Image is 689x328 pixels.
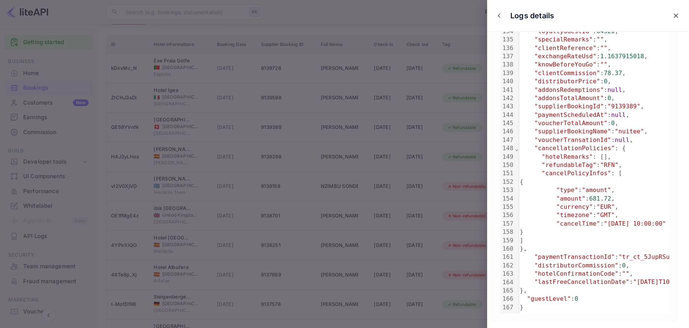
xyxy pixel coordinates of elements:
div: 146 [501,127,514,136]
span: "distributorCommission" [534,262,618,269]
span: "currency" [556,203,593,210]
span: 0 [622,262,626,269]
div: 155 [501,203,514,211]
div: 149 [501,153,514,161]
p: Logs details [510,10,554,21]
span: null [611,111,626,118]
span: "voucherTransationId" [534,136,611,143]
div: 154 [501,195,514,203]
button: close [669,9,683,22]
div: 144 [501,111,514,119]
div: 143 [501,102,514,111]
span: "" [600,61,608,68]
span: "[DATE] 10:00:00" [604,220,666,227]
span: "clientReference" [534,44,596,52]
div: 141 [501,86,514,94]
div: 153 [501,186,514,194]
span: "" [622,270,630,277]
div: 136 [501,44,514,52]
div: 158 [501,228,514,236]
span: 1.1637915018 [600,53,644,60]
div: 148 [501,144,514,152]
span: "addonsTotalAmount" [534,95,604,102]
span: 0 [608,95,611,102]
div: 159 [501,236,514,245]
span: "9139389" [608,103,640,110]
div: 137 [501,52,514,61]
div: 135 [501,35,514,44]
span: "paymentScheduledAt" [534,111,608,118]
span: "amount" [582,186,611,194]
div: 142 [501,94,514,102]
span: "knowBeforeYouGo" [534,61,596,68]
div: 139 [501,69,514,77]
button: close [493,10,505,21]
div: 145 [501,119,514,127]
span: "hotelConfirmationCode" [534,270,618,277]
span: "cancelPolicyInfos" [542,170,611,177]
span: "guestLevel" [527,295,571,302]
span: "" [597,36,604,43]
span: "hotelRemarks" [542,153,593,160]
span: Fold line [514,145,519,152]
span: null [615,136,630,143]
div: 157 [501,220,514,228]
span: "nuitee" [615,128,644,135]
span: "" [600,44,608,52]
span: "loyaltyGuestId" [534,28,593,35]
span: "supplierBookingName" [534,128,611,135]
div: 140 [501,77,514,86]
span: "timezone" [556,211,593,219]
span: 0 [611,120,615,127]
span: 681.72 [589,195,611,202]
div: 150 [501,161,514,169]
span: "type" [556,186,578,194]
div: 163 [501,270,514,278]
span: "refundableTag" [542,161,597,168]
span: 84320 [597,28,615,35]
div: 164 [501,278,514,287]
span: "RFN" [600,161,618,168]
span: "distributorPrice" [534,78,600,85]
div: 161 [501,253,514,261]
span: "cancelTime" [556,220,600,227]
span: "amount" [556,195,585,202]
span: "clientCommission" [534,69,600,77]
span: "voucherTotalAmount" [534,120,608,127]
span: 78.37 [604,69,622,77]
span: "addonsRedemptions" [534,86,604,93]
div: 167 [501,303,514,312]
div: 162 [501,262,514,270]
span: "exchangeRateUsd" [534,53,596,60]
span: "paymentTransactionId" [534,253,615,260]
span: "cancellationPolicies" [534,145,615,152]
span: "lastFreeCancellationDate" [534,278,629,285]
div: 147 [501,136,514,144]
span: "specialRemarks" [534,36,593,43]
span: null [608,86,622,93]
span: "EUR" [597,203,615,210]
div: 156 [501,211,514,219]
span: 0 [604,78,608,85]
div: 166 [501,295,514,303]
div: 160 [501,245,514,253]
div: 151 [501,169,514,177]
div: 138 [501,61,514,69]
span: "GMT" [597,211,615,219]
div: 165 [501,287,514,295]
div: 152 [501,178,514,186]
span: "supplierBookingId" [534,103,604,110]
span: 0 [575,295,578,302]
